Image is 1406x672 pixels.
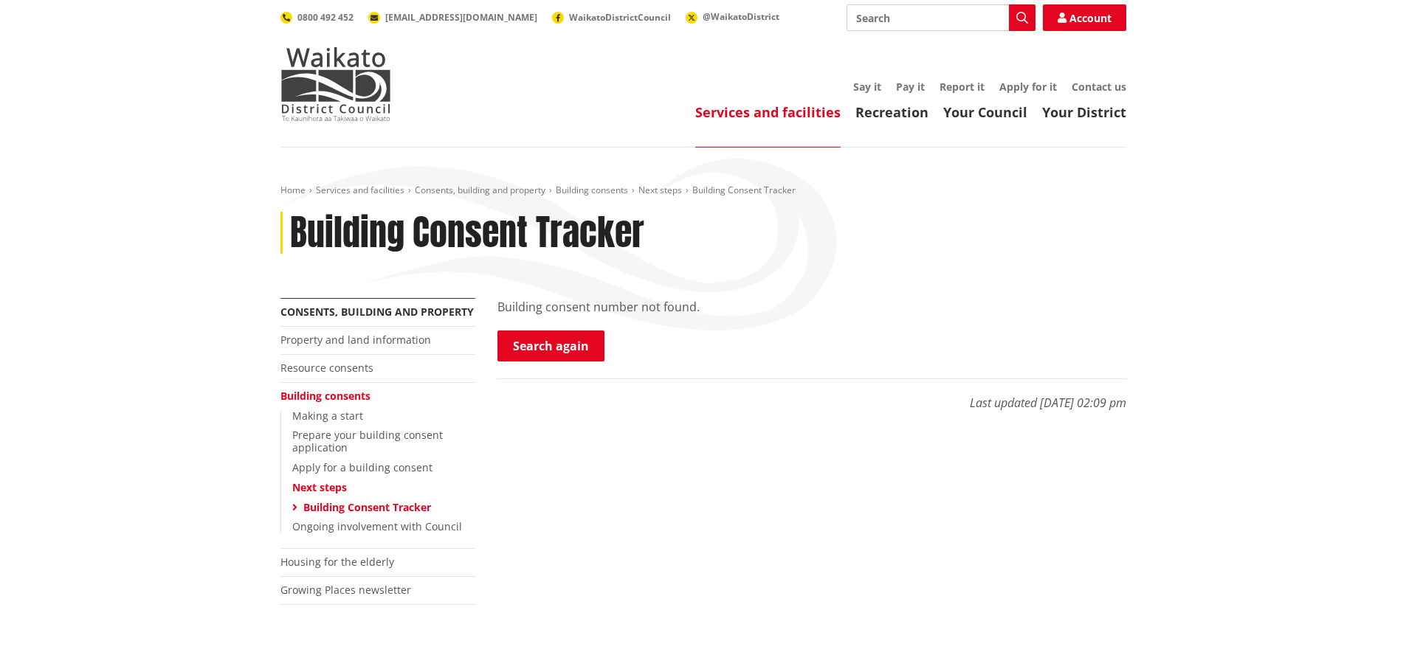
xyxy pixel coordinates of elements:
[280,583,411,597] a: Growing Places newsletter
[368,11,537,24] a: [EMAIL_ADDRESS][DOMAIN_NAME]
[415,184,545,196] a: Consents, building and property
[292,409,363,423] a: Making a start
[290,212,644,254] h1: Building Consent Tracker
[292,480,347,494] a: Next steps
[280,184,1126,197] nav: breadcrumb
[896,80,925,94] a: Pay it
[692,184,796,196] span: Building Consent Tracker
[638,184,682,196] a: Next steps
[497,330,604,361] a: Search again
[686,10,779,23] a: @WaikatoDistrict
[292,519,462,533] a: Ongoing involvement with Council
[855,103,928,121] a: Recreation
[280,305,474,319] a: Consents, building and property
[280,333,431,347] a: Property and land information
[847,4,1035,31] input: Search input
[1043,4,1126,31] a: Account
[292,460,433,474] a: Apply for a building consent
[280,47,391,121] img: Waikato District Council - Te Kaunihera aa Takiwaa o Waikato
[569,11,671,24] span: WaikatoDistrictCouncil
[385,11,537,24] span: [EMAIL_ADDRESS][DOMAIN_NAME]
[940,80,985,94] a: Report it
[1042,103,1126,121] a: Your District
[695,103,841,121] a: Services and facilities
[303,500,431,514] a: Building Consent Tracker
[999,80,1057,94] a: Apply for it
[280,555,394,569] a: Housing for the elderly
[497,378,1126,412] p: Last updated [DATE] 02:09 pm
[280,11,354,24] a: 0800 492 452
[280,389,371,403] a: Building consents
[292,428,443,454] a: Prepare your building consent application
[280,361,373,375] a: Resource consents
[1072,80,1126,94] a: Contact us
[497,298,1126,316] p: Building consent number not found.
[316,184,404,196] a: Services and facilities
[853,80,881,94] a: Say it
[280,184,306,196] a: Home
[943,103,1027,121] a: Your Council
[703,10,779,23] span: @WaikatoDistrict
[297,11,354,24] span: 0800 492 452
[552,11,671,24] a: WaikatoDistrictCouncil
[556,184,628,196] a: Building consents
